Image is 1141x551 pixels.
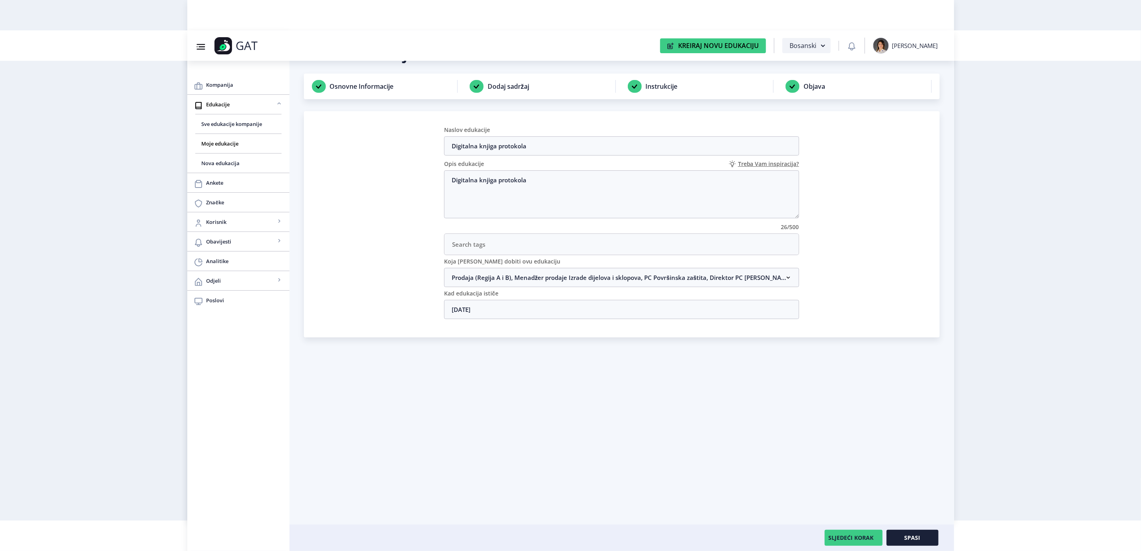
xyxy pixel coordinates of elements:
[202,119,275,129] span: Sve edukacije kompanije
[444,268,799,287] nb-accordion-item-header: Prodaja (Regija A i B), Menadžer prodaje Izrade dijelova i sklopova, PC Površinska zaštita, Direk...
[206,217,275,227] span: Korisnik
[445,234,798,254] input: Search tags
[330,82,394,90] span: Osnovne Informacije
[195,154,282,173] a: Nova edukacija
[187,212,290,232] a: Korisnik
[825,530,883,546] button: SLJEDEĆI KORAK
[206,256,283,266] span: Analitike
[786,80,800,93] img: checkmark.svg
[202,139,275,148] span: Moje edukacije
[905,535,921,541] span: Spasi
[444,258,560,265] label: Koja [PERSON_NAME] dobiti ovu edukaciju
[470,80,484,93] img: checkmark.svg
[206,80,283,90] span: Kompanija
[187,291,290,310] a: Poslovi
[187,193,290,212] a: Značke
[206,100,275,109] span: Edukacije
[727,160,738,169] img: need-inspiration-icon.svg
[444,290,498,297] label: Kad edukacija ističe
[187,75,290,94] a: Kompanija
[187,271,290,290] a: Odjeli
[206,237,275,246] span: Obavijesti
[781,224,799,230] label: 26/500
[206,198,283,207] span: Značke
[738,160,799,168] span: Treba Vam inspiracija?
[646,82,678,90] span: Instrukcije
[187,252,290,271] a: Analitike
[202,158,275,168] span: Nova edukacija
[444,161,484,167] label: Opis edukacije
[628,80,642,93] img: checkmark.svg
[236,42,258,50] p: GAT
[444,136,799,156] input: Naslov edukacije
[195,134,282,153] a: Moje edukacije
[187,232,290,251] a: Obavijesti
[206,178,283,188] span: Ankete
[804,82,825,90] span: Objava
[444,127,490,133] label: Naslov edukacije
[488,82,529,90] span: Dodaj sadržaj
[782,38,830,53] button: Bosanski
[187,173,290,192] a: Ankete
[187,95,290,114] a: Edukacije
[206,295,283,305] span: Poslovi
[887,530,939,546] button: Spasi
[892,42,938,50] div: [PERSON_NAME]
[444,300,799,319] input: Datum isteka
[206,276,275,285] span: Odjeli
[667,42,674,49] img: create-new-education-icon.svg
[660,38,766,53] button: Kreiraj Novu Edukaciju
[312,80,326,93] img: checkmark.svg
[195,114,282,134] a: Sve edukacije kompanije
[214,37,309,54] a: GAT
